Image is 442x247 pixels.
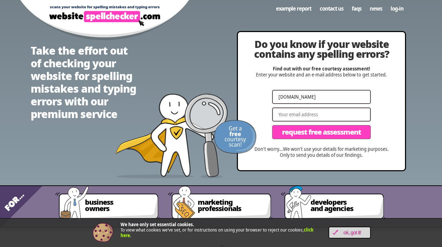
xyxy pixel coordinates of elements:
span: developers and agencies [311,199,378,212]
p: Don’t worry…We won’t use your details for marketing purposes. Only to send you details of our fin... [252,146,391,158]
img: website spellchecker scans your website looking for spelling mistakes [115,94,228,178]
span: marketing professionals [198,199,265,212]
a: Contact us [315,2,348,15]
a: Log-in [386,2,408,15]
a: developersand agencies [302,195,387,224]
span: Request Free Assessment [282,129,361,136]
img: Cookie [92,222,113,243]
button: Request Free Assessment [272,125,371,139]
p: Enter your website and an e-mail address below to get started. [252,66,391,78]
strong: We have only set essential cookies. [121,221,194,228]
strong: Find out with our free courtesy assessment! [273,65,370,72]
span: OK, Got it! [338,230,367,236]
a: businessowners [76,195,161,224]
h2: Do you know if your website contains any spelling errors? [252,39,391,59]
a: Example Report [272,2,315,15]
a: marketingprofessionals [189,195,274,224]
input: eg https://www.mywebsite.com/ [272,90,371,104]
a: News [366,2,386,15]
img: Get a FREE courtesy scan! [214,120,256,154]
a: click here [121,227,313,239]
span: business owners [85,199,153,212]
h1: Take the effort out of checking your website for spelling mistakes and typing errors with our pre... [31,44,136,121]
p: To view what cookies we’ve set, or for instructions on using your browser to reject our cookies, . [121,222,318,239]
input: Your email address [272,107,371,122]
a: FAQs [348,2,366,15]
a: OK, Got it! [329,227,371,239]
